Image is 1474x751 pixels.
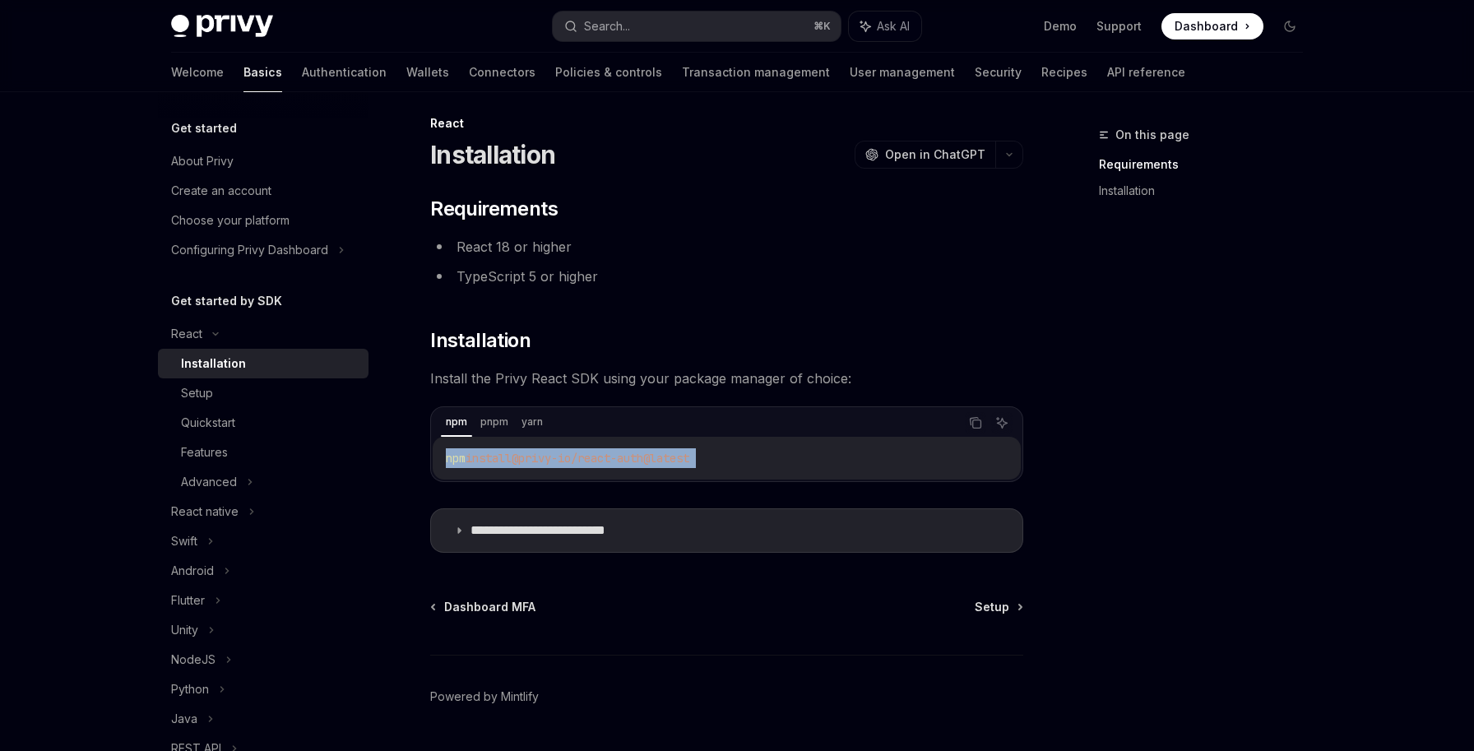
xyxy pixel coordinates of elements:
a: Demo [1044,18,1077,35]
button: Copy the contents from the code block [965,412,986,433]
a: Transaction management [682,53,830,92]
button: Toggle dark mode [1277,13,1303,39]
a: About Privy [158,146,368,176]
button: Search...⌘K [553,12,841,41]
div: yarn [517,412,548,432]
button: Ask AI [991,412,1013,433]
a: Policies & controls [555,53,662,92]
span: Open in ChatGPT [885,146,985,163]
span: Dashboard [1175,18,1238,35]
div: Setup [181,383,213,403]
a: Connectors [469,53,535,92]
div: Swift [171,531,197,551]
span: install [466,451,512,466]
div: npm [441,412,472,432]
h5: Get started by SDK [171,291,282,311]
div: Unity [171,620,198,640]
a: Features [158,438,368,467]
div: Installation [181,354,246,373]
li: TypeScript 5 or higher [430,265,1023,288]
span: Ask AI [877,18,910,35]
a: Wallets [406,53,449,92]
div: React [171,324,202,344]
a: Welcome [171,53,224,92]
a: Security [975,53,1022,92]
a: Authentication [302,53,387,92]
a: Requirements [1099,151,1316,178]
div: Advanced [181,472,237,492]
h5: Get started [171,118,237,138]
span: ⌘ K [813,20,831,33]
a: Recipes [1041,53,1087,92]
button: Open in ChatGPT [855,141,995,169]
div: Python [171,679,209,699]
a: Installation [158,349,368,378]
span: Setup [975,599,1009,615]
div: Configuring Privy Dashboard [171,240,328,260]
div: Flutter [171,591,205,610]
span: npm [446,451,466,466]
a: Support [1096,18,1142,35]
div: About Privy [171,151,234,171]
div: Android [171,561,214,581]
button: Ask AI [849,12,921,41]
img: dark logo [171,15,273,38]
a: Installation [1099,178,1316,204]
div: React native [171,502,239,522]
a: Dashboard [1161,13,1263,39]
a: Dashboard MFA [432,599,535,615]
div: Search... [584,16,630,36]
a: User management [850,53,955,92]
div: Create an account [171,181,271,201]
span: @privy-io/react-auth@latest [512,451,689,466]
a: Setup [975,599,1022,615]
div: Quickstart [181,413,235,433]
a: Setup [158,378,368,408]
a: Basics [243,53,282,92]
a: Create an account [158,176,368,206]
span: On this page [1115,125,1189,145]
div: Choose your platform [171,211,290,230]
span: Installation [430,327,531,354]
div: Features [181,443,228,462]
div: React [430,115,1023,132]
div: pnpm [475,412,513,432]
span: Install the Privy React SDK using your package manager of choice: [430,367,1023,390]
span: Requirements [430,196,558,222]
h1: Installation [430,140,555,169]
a: Powered by Mintlify [430,688,539,705]
a: API reference [1107,53,1185,92]
li: React 18 or higher [430,235,1023,258]
a: Choose your platform [158,206,368,235]
a: Quickstart [158,408,368,438]
div: NodeJS [171,650,216,670]
div: Java [171,709,197,729]
span: Dashboard MFA [444,599,535,615]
